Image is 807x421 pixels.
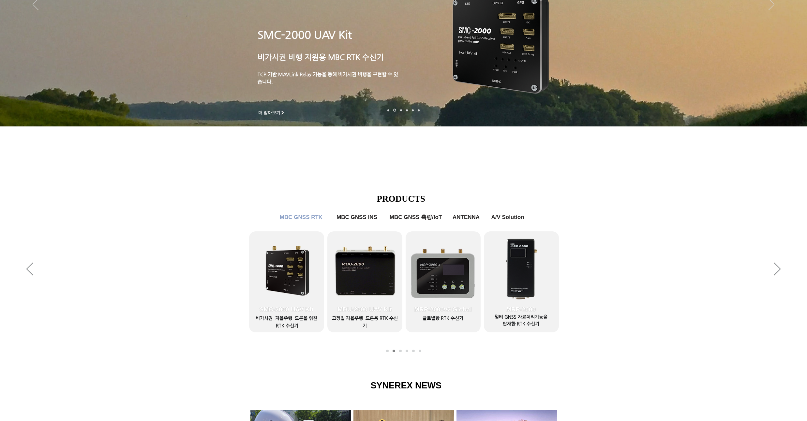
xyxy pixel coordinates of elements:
[275,211,327,224] a: MBC GNSS RTK
[336,214,377,221] span: MBC GNSS INS
[450,211,483,224] a: ANTENNA
[393,350,395,352] a: MBC GNSS RTK2
[412,350,415,352] a: ANTENNA
[414,306,471,313] span: MRP-2000v2 Global
[406,350,408,352] a: MBC GNSS 측량/IoT
[390,213,442,221] span: MBC GNSS 측량/IoT
[258,29,352,41] a: SMC-2000 UAV Kit
[387,109,389,111] a: 로봇- SMC 2000
[412,109,414,111] a: 로봇
[258,110,281,116] span: 더 알아보기
[384,350,423,352] nav: 슬라이드
[399,350,402,352] a: MBC GNSS INS
[406,109,408,111] a: 자율주행
[26,262,33,277] button: 이전
[333,211,381,224] a: MBC GNSS INS
[506,306,536,313] span: MRP-2000
[255,109,288,117] a: 더 알아보기
[453,214,480,221] span: ANTENNA
[258,71,398,84] a: TCP 기반 MAVLink Relay 기능을 통해 비가시권 비행을 구현할 수 있습니다.
[400,109,402,111] a: 측량 IoT
[337,306,392,313] span: MDU-2000 UAV Kit
[260,306,313,313] span: SMC-2000 UAV Kit
[418,109,420,111] a: 정밀농업
[258,53,384,61] a: 비가시권 비행 지원용 MBC RTK 수신기
[419,350,421,352] a: A/V Solution
[377,194,426,204] span: PRODUCTS
[486,211,529,224] a: A/V Solution
[491,214,524,221] span: A/V Solution
[406,231,481,332] a: MRP-2000v2 Global
[484,231,559,332] a: MRP-2000
[393,109,396,112] a: 드론 8 - SMC 2000
[249,231,324,332] a: SMC-2000 UAV Kit
[386,350,389,352] a: MBC GNSS RTK1
[319,53,384,61] span: 용 MBC RTK 수신기
[280,214,322,221] span: MBC GNSS RTK
[385,109,422,112] nav: 슬라이드
[371,381,442,390] span: SYNEREX NEWS
[327,231,402,332] a: MDU-2000 UAV Kit
[385,211,447,224] a: MBC GNSS 측량/IoT
[686,216,807,421] iframe: Wix Chat
[258,53,319,61] span: 비가시권 비행 지원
